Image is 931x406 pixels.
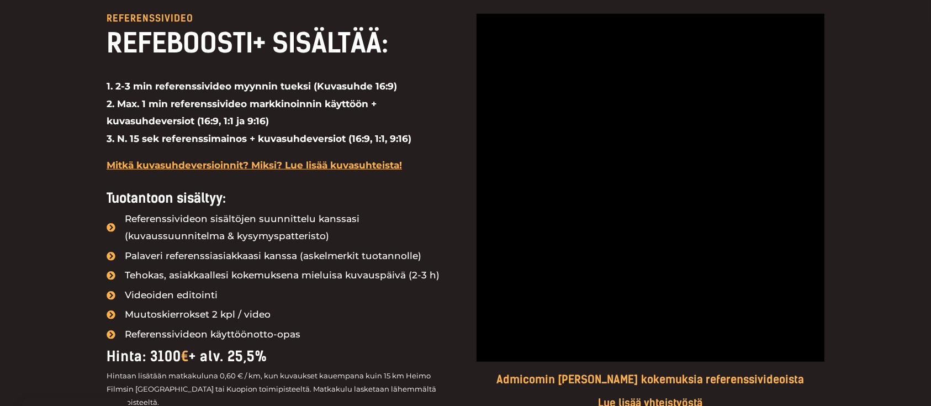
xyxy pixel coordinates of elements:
[181,348,189,365] span: €
[107,14,454,23] p: Referenssivideo
[107,344,454,369] div: Hinta: 3100 + alv. 25,5%
[122,210,454,245] span: Referenssivideon sisältöjen suunnittelu kanssasi (kuvaussuunnitelma & kysymyspatteristo)
[122,287,218,304] span: Videoiden editointi
[122,267,440,284] span: Tehokas, asiakkaallesi kokemuksena mieluisa kuvauspäivä (2-3 h)
[477,373,824,386] h5: Admicomin [PERSON_NAME] kokemuksia referenssivideoista
[107,160,402,171] a: Mitkä kuvasuhdeversioinnit? Miksi? Lue lisää kuvasuhteista!
[477,14,824,362] iframe: vimeo-videosoitin
[122,306,271,324] span: Muutoskierrokset 2 kpl / video
[107,26,454,60] h2: REFEBOOSTI+ SISÄLTÄÄ:
[107,191,454,207] h4: Tuotantoon sisältyy:
[107,81,411,144] strong: 1. 2-3 min referenssivideo myynnin tueksi (Kuvasuhde 16:9) 2. Max. 1 min referenssivideo markkino...
[122,247,421,265] span: Palaveri referenssiasiakkaasi kanssa (askelmerkit tuotannolle)
[122,326,300,344] span: Referenssivideon käyttöönotto-opas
